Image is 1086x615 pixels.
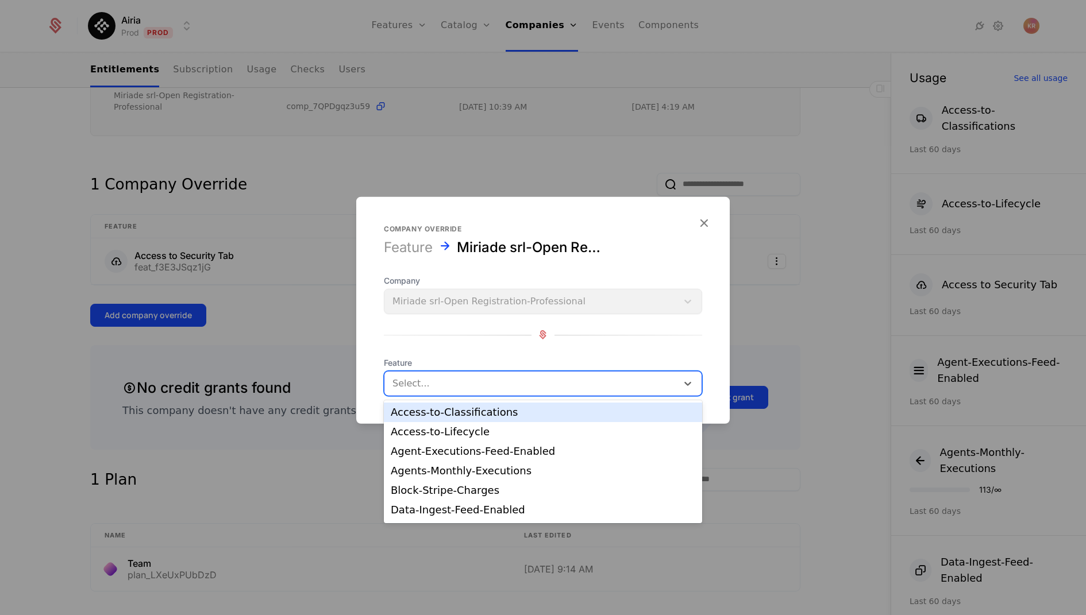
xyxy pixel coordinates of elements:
[384,224,702,233] div: Company override
[391,446,695,457] div: Agent-Executions-Feed-Enabled
[457,238,605,256] div: Miriade srl-Open Registration-Professional
[384,238,433,256] div: Feature
[384,357,702,368] span: Feature
[391,407,695,417] div: Access-to-Classifications
[391,427,695,437] div: Access-to-Lifecycle
[391,466,695,476] div: Agents-Monthly-Executions
[391,485,695,496] div: Block-Stripe-Charges
[384,274,702,286] span: Company
[391,505,695,515] div: Data-Ingest-Feed-Enabled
